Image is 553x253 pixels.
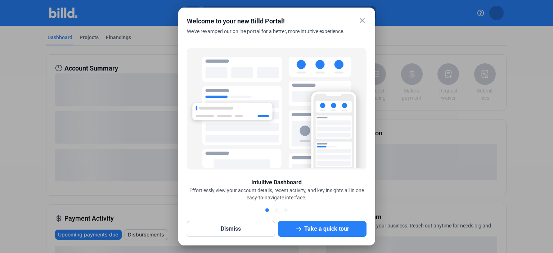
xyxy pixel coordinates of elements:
div: Welcome to your new Billd Portal! [187,16,349,26]
button: Dismiss [187,221,275,237]
div: Intuitive Dashboard [251,178,302,187]
mat-icon: close [358,16,367,25]
div: Effortlessly view your account details, recent activity, and key insights all in one easy-to-navi... [187,187,367,201]
button: Take a quick tour [278,221,367,237]
div: We've revamped our online portal for a better, more intuitive experience. [187,28,349,44]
